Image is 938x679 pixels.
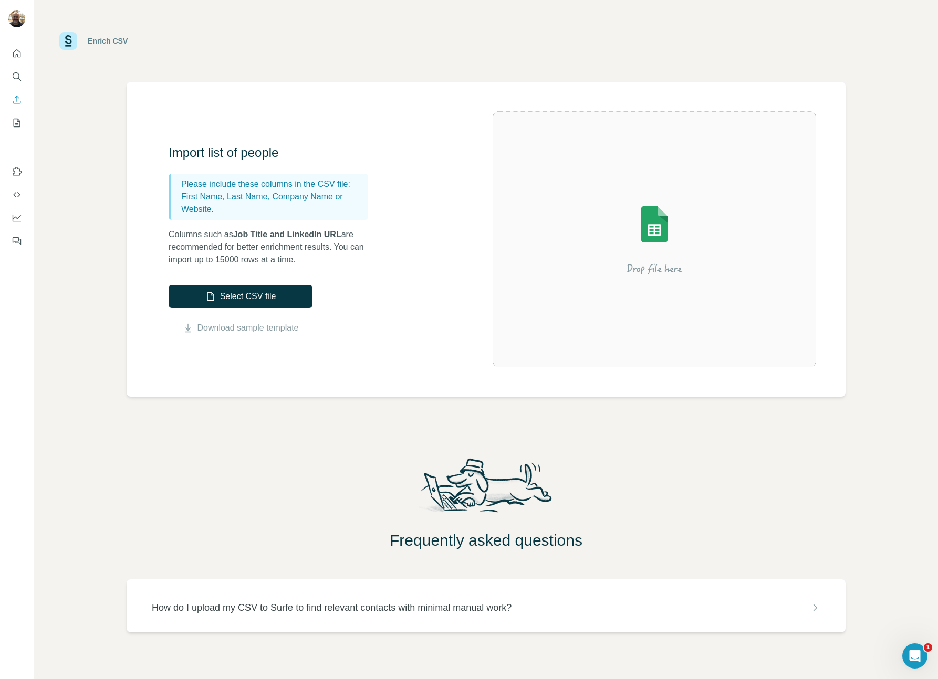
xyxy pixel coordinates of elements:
h2: Frequently asked questions [34,531,938,550]
iframe: Intercom live chat [902,643,927,669]
button: Enrich CSV [8,90,25,109]
button: Search [8,67,25,86]
button: Download sample template [169,322,312,334]
img: Avatar [8,10,25,27]
p: Columns such as are recommended for better enrichment results. You can import up to 15000 rows at... [169,228,379,266]
button: Use Surfe API [8,185,25,204]
p: Please include these columns in the CSV file: [181,178,364,190]
a: Download sample template [197,322,299,334]
p: First Name, Last Name, Company Name or Website. [181,190,364,216]
h3: Import list of people [169,144,379,161]
button: My lists [8,113,25,132]
img: Surfe Illustration - Drop file here or select below [560,176,749,302]
button: Quick start [8,44,25,63]
img: Surfe Mascot Illustration [411,455,562,523]
p: How do I upload my CSV to Surfe to find relevant contacts with minimal manual work? [152,600,512,615]
button: Use Surfe on LinkedIn [8,162,25,181]
button: Dashboard [8,208,25,227]
button: Feedback [8,231,25,250]
span: Job Title and LinkedIn URL [233,230,341,239]
div: Enrich CSV [88,36,128,46]
button: Select CSV file [169,285,312,308]
img: Surfe Logo [59,32,77,50]
span: 1 [924,643,932,652]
